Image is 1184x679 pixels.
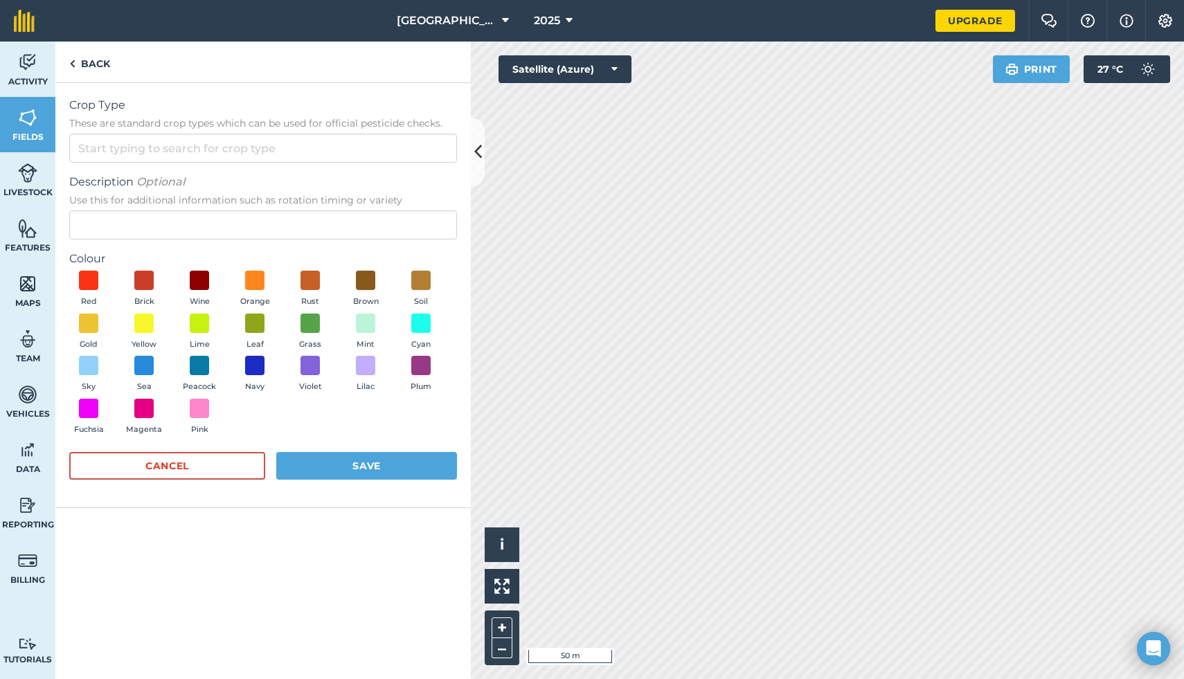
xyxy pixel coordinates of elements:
button: Magenta [125,399,163,436]
span: i [500,536,504,553]
img: svg+xml;base64,PD94bWwgdmVyc2lvbj0iMS4wIiBlbmNvZGluZz0idXRmLTgiPz4KPCEtLSBHZW5lcmF0b3I6IEFkb2JlIE... [1134,55,1162,83]
img: svg+xml;base64,PD94bWwgdmVyc2lvbj0iMS4wIiBlbmNvZGluZz0idXRmLTgiPz4KPCEtLSBHZW5lcmF0b3I6IEFkb2JlIE... [18,495,37,516]
img: svg+xml;base64,PHN2ZyB4bWxucz0iaHR0cDovL3d3dy53My5vcmcvMjAwMC9zdmciIHdpZHRoPSIxOSIgaGVpZ2h0PSIyNC... [1005,61,1019,78]
button: Print [993,55,1070,83]
button: 27 °C [1084,55,1170,83]
button: Lime [180,314,219,351]
span: Gold [80,338,98,351]
button: – [492,638,512,658]
button: Red [69,271,108,308]
img: Two speech bubbles overlapping with the left bubble in the forefront [1041,14,1057,28]
button: Mint [346,314,385,351]
button: Plum [402,356,440,393]
button: Grass [291,314,330,351]
button: Leaf [235,314,274,351]
img: A cog icon [1157,14,1174,28]
button: Wine [180,271,219,308]
button: Fuchsia [69,399,108,436]
span: [GEOGRAPHIC_DATA] [397,12,496,29]
span: Red [81,296,97,308]
span: Sky [82,381,96,393]
input: Start typing to search for crop type [69,134,457,163]
span: Peacock [183,381,216,393]
span: Description [69,174,457,190]
span: Rust [301,296,319,308]
img: svg+xml;base64,PD94bWwgdmVyc2lvbj0iMS4wIiBlbmNvZGluZz0idXRmLTgiPz4KPCEtLSBHZW5lcmF0b3I6IEFkb2JlIE... [18,163,37,183]
span: Pink [191,424,208,436]
button: Lilac [346,356,385,393]
img: svg+xml;base64,PHN2ZyB4bWxucz0iaHR0cDovL3d3dy53My5vcmcvMjAwMC9zdmciIHdpZHRoPSI1NiIgaGVpZ2h0PSI2MC... [18,218,37,239]
a: Back [55,42,124,82]
span: 27 ° C [1097,55,1123,83]
em: Optional [136,175,185,188]
img: svg+xml;base64,PD94bWwgdmVyc2lvbj0iMS4wIiBlbmNvZGluZz0idXRmLTgiPz4KPCEtLSBHZW5lcmF0b3I6IEFkb2JlIE... [18,329,37,350]
label: Colour [69,251,457,267]
span: Leaf [246,338,264,351]
button: Rust [291,271,330,308]
span: Cyan [411,338,431,351]
span: Grass [299,338,321,351]
span: Lilac [357,381,375,393]
span: Mint [357,338,375,351]
img: A question mark icon [1079,14,1096,28]
img: svg+xml;base64,PHN2ZyB4bWxucz0iaHR0cDovL3d3dy53My5vcmcvMjAwMC9zdmciIHdpZHRoPSI1NiIgaGVpZ2h0PSI2MC... [18,107,37,128]
button: Save [276,452,457,480]
img: svg+xml;base64,PD94bWwgdmVyc2lvbj0iMS4wIiBlbmNvZGluZz0idXRmLTgiPz4KPCEtLSBHZW5lcmF0b3I6IEFkb2JlIE... [18,440,37,460]
button: Violet [291,356,330,393]
button: Sea [125,356,163,393]
img: svg+xml;base64,PD94bWwgdmVyc2lvbj0iMS4wIiBlbmNvZGluZz0idXRmLTgiPz4KPCEtLSBHZW5lcmF0b3I6IEFkb2JlIE... [18,637,37,651]
button: Brown [346,271,385,308]
button: Soil [402,271,440,308]
button: Yellow [125,314,163,351]
img: svg+xml;base64,PD94bWwgdmVyc2lvbj0iMS4wIiBlbmNvZGluZz0idXRmLTgiPz4KPCEtLSBHZW5lcmF0b3I6IEFkb2JlIE... [18,384,37,405]
img: svg+xml;base64,PD94bWwgdmVyc2lvbj0iMS4wIiBlbmNvZGluZz0idXRmLTgiPz4KPCEtLSBHZW5lcmF0b3I6IEFkb2JlIE... [18,52,37,73]
img: svg+xml;base64,PD94bWwgdmVyc2lvbj0iMS4wIiBlbmNvZGluZz0idXRmLTgiPz4KPCEtLSBHZW5lcmF0b3I6IEFkb2JlIE... [18,550,37,571]
button: Navy [235,356,274,393]
span: Fuchsia [74,424,104,436]
img: Four arrows, one pointing top left, one top right, one bottom right and the last bottom left [494,579,510,594]
span: Sea [137,381,152,393]
button: Pink [180,399,219,436]
button: Gold [69,314,108,351]
span: Magenta [126,424,162,436]
span: Navy [245,381,264,393]
span: Wine [190,296,210,308]
span: 2025 [534,12,560,29]
span: Crop Type [69,97,457,114]
button: Brick [125,271,163,308]
span: Orange [240,296,270,308]
span: Use this for additional information such as rotation timing or variety [69,193,457,207]
button: i [485,527,519,562]
span: Violet [299,381,322,393]
span: Brick [134,296,154,308]
button: Cyan [402,314,440,351]
button: + [492,617,512,638]
span: Soil [414,296,428,308]
div: Open Intercom Messenger [1137,632,1170,665]
button: Sky [69,356,108,393]
a: Upgrade [935,10,1015,32]
button: Satellite (Azure) [499,55,631,83]
span: Yellow [132,338,156,351]
button: Cancel [69,452,265,480]
img: svg+xml;base64,PHN2ZyB4bWxucz0iaHR0cDovL3d3dy53My5vcmcvMjAwMC9zdmciIHdpZHRoPSI1NiIgaGVpZ2h0PSI2MC... [18,273,37,294]
span: Brown [353,296,379,308]
span: Lime [190,338,210,351]
img: svg+xml;base64,PHN2ZyB4bWxucz0iaHR0cDovL3d3dy53My5vcmcvMjAwMC9zdmciIHdpZHRoPSI5IiBoZWlnaHQ9IjI0Ii... [69,55,75,72]
button: Orange [235,271,274,308]
button: Peacock [180,356,219,393]
img: svg+xml;base64,PHN2ZyB4bWxucz0iaHR0cDovL3d3dy53My5vcmcvMjAwMC9zdmciIHdpZHRoPSIxNyIgaGVpZ2h0PSIxNy... [1120,12,1133,29]
img: fieldmargin Logo [14,10,35,32]
span: These are standard crop types which can be used for official pesticide checks. [69,116,457,130]
span: Plum [411,381,431,393]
